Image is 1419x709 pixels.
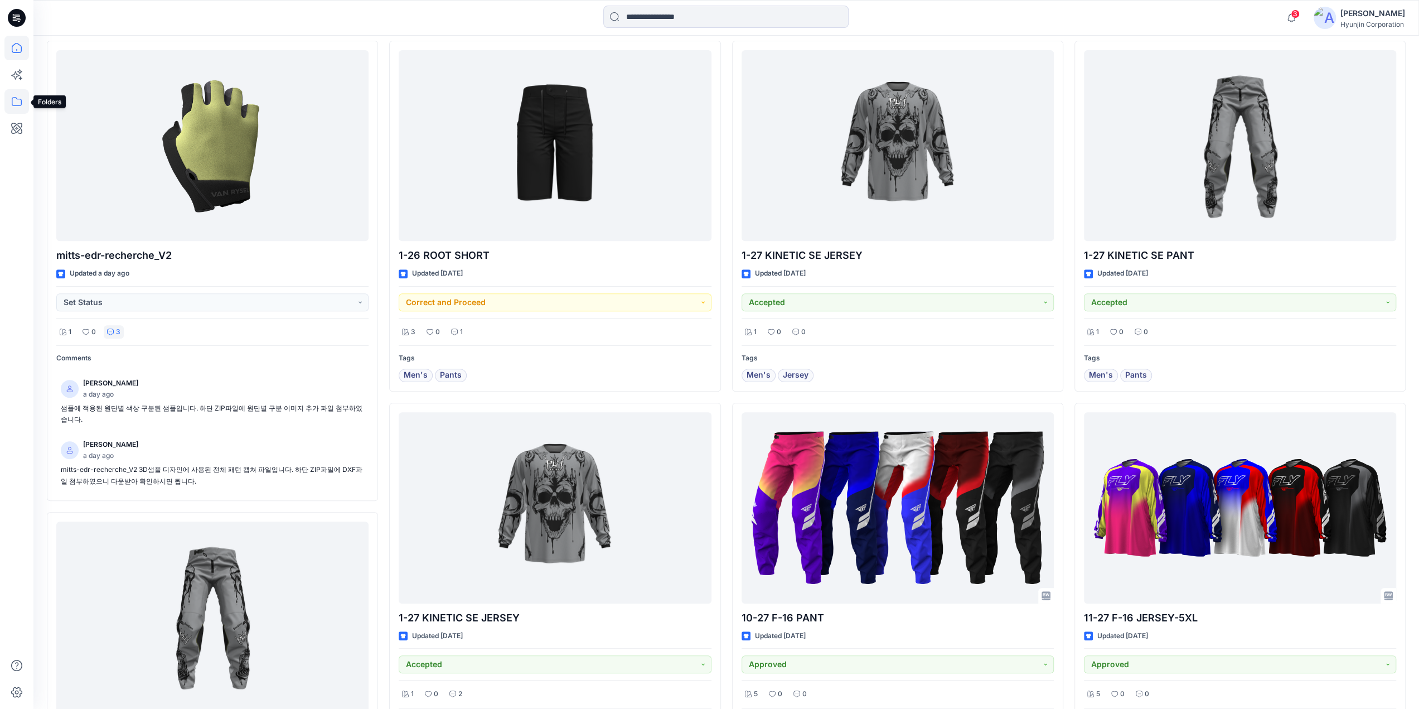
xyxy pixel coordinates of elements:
[747,369,771,382] span: Men's
[1314,7,1336,29] img: avatar
[777,326,781,338] p: 0
[754,688,758,700] p: 5
[1084,353,1396,364] p: Tags
[83,378,138,389] p: [PERSON_NAME]
[399,353,711,364] p: Tags
[1340,20,1405,28] div: Hyunjin Corporation
[1340,7,1405,20] div: [PERSON_NAME]
[1120,688,1125,700] p: 0
[1145,688,1149,700] p: 0
[83,450,138,462] p: a day ago
[802,688,807,700] p: 0
[458,688,462,700] p: 2
[1097,630,1148,642] p: Updated [DATE]
[399,610,711,626] p: 1-27 KINETIC SE JERSEY
[1084,610,1396,626] p: 11-27 F-16 JERSEY-5XL
[1119,326,1123,338] p: 0
[69,326,71,338] p: 1
[116,326,120,338] p: 3
[435,326,440,338] p: 0
[411,326,415,338] p: 3
[1096,326,1099,338] p: 1
[66,447,73,454] svg: avatar
[1084,248,1396,263] p: 1-27 KINETIC SE PANT
[61,464,364,487] p: mitts-edr-recherche_V2 3D샘플 디자인에 사용된 전체 패턴 캡쳐 파일입니다. 하단 ZIP파일에 DXF파일 첨부하였으니 다운받아 확인하시면 됩니다.
[778,688,782,700] p: 0
[412,268,463,279] p: Updated [DATE]
[1144,326,1148,338] p: 0
[56,353,369,364] p: Comments
[412,630,463,642] p: Updated [DATE]
[83,389,138,401] p: a day ago
[404,369,428,382] span: Men's
[440,369,462,382] span: Pants
[61,403,364,426] p: 샘플에 적용된 원단별 색상 구분된 샘플입니다. 하단 ZIP파일에 원단별 구분 이미지 추가 파일 첨부하였습니다.
[742,353,1054,364] p: Tags
[1084,50,1396,242] a: 1-27 KINETIC SE PANT
[742,412,1054,604] a: 10-27 F-16 PANT
[742,50,1054,242] a: 1-27 KINETIC SE JERSEY
[399,412,711,604] a: 1-27 KINETIC SE JERSEY
[434,688,438,700] p: 0
[399,248,711,263] p: 1-26 ROOT SHORT
[56,373,369,430] a: [PERSON_NAME]a day ago샘플에 적용된 원단별 색상 구분된 샘플입니다. 하단 ZIP파일에 원단별 구분 이미지 추가 파일 첨부하였습니다.
[1096,688,1100,700] p: 5
[1097,268,1148,279] p: Updated [DATE]
[754,326,757,338] p: 1
[783,369,808,382] span: Jersey
[56,50,369,242] a: mitts-edr-recherche_V2
[1291,9,1300,18] span: 3
[399,50,711,242] a: 1-26 ROOT SHORT
[56,248,369,263] p: mitts-edr-recherche_V2
[1084,412,1396,604] a: 11-27 F-16 JERSEY-5XL
[91,326,96,338] p: 0
[801,326,806,338] p: 0
[70,268,129,279] p: Updated a day ago
[755,630,806,642] p: Updated [DATE]
[1089,369,1113,382] span: Men's
[411,688,414,700] p: 1
[742,248,1054,263] p: 1-27 KINETIC SE JERSEY
[460,326,463,338] p: 1
[755,268,806,279] p: Updated [DATE]
[742,610,1054,626] p: 10-27 F-16 PANT
[56,435,369,491] a: [PERSON_NAME]a day agomitts-edr-recherche_V2 3D샘플 디자인에 사용된 전체 패턴 캡쳐 파일입니다. 하단 ZIP파일에 DXF파일 첨부하였으니...
[83,439,138,451] p: [PERSON_NAME]
[66,385,73,392] svg: avatar
[1125,369,1147,382] span: Pants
